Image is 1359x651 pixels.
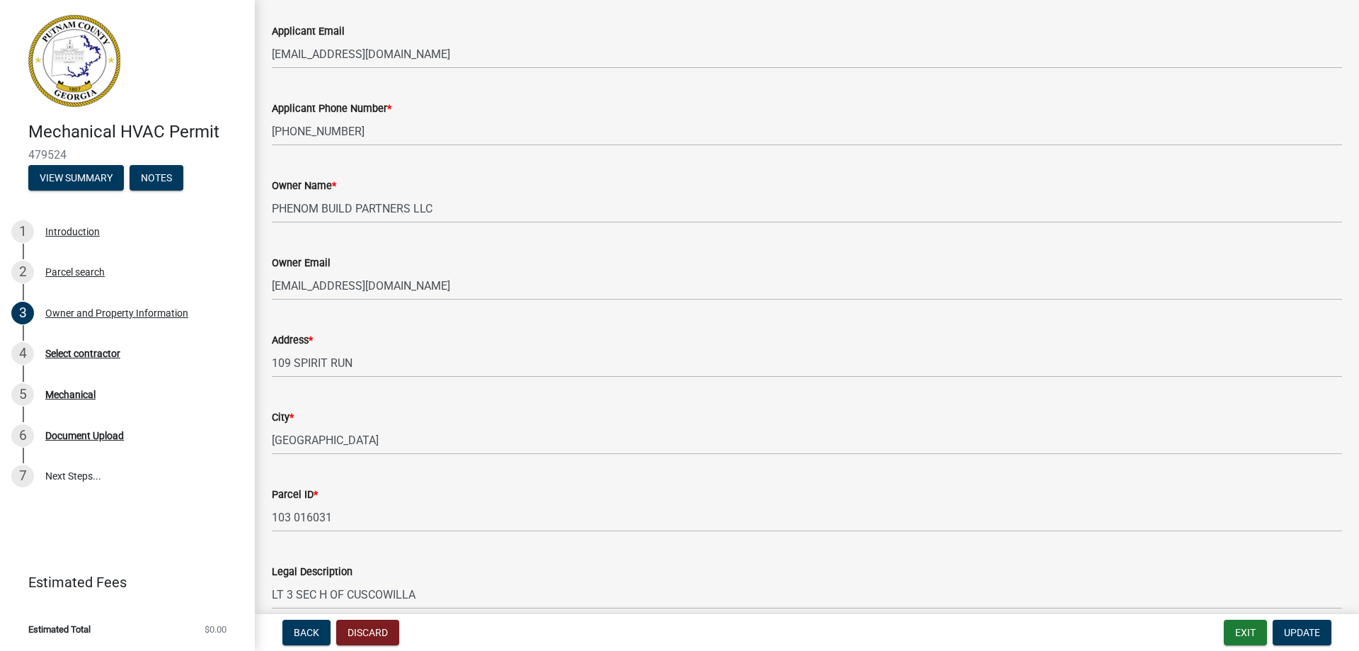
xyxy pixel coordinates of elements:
button: Notes [130,165,183,191]
h4: Mechanical HVAC Permit [28,122,243,142]
label: Owner Name [272,181,336,191]
div: Introduction [45,227,100,237]
div: 5 [11,383,34,406]
button: Discard [336,620,399,645]
span: Update [1284,627,1320,638]
label: Parcel ID [272,490,318,500]
span: Estimated Total [28,625,91,634]
label: Applicant Email [272,27,345,37]
div: Document Upload [45,431,124,441]
button: Back [282,620,331,645]
div: 6 [11,424,34,447]
label: Applicant Phone Number [272,104,391,114]
div: Select contractor [45,349,120,358]
label: Owner Email [272,259,331,268]
div: 7 [11,465,34,487]
div: 4 [11,342,34,365]
a: Estimated Fees [11,568,232,596]
div: 2 [11,261,34,283]
label: City [272,413,294,423]
span: 479524 [28,148,226,162]
button: Update [1273,620,1331,645]
div: 1 [11,220,34,243]
wm-modal-confirm: Summary [28,173,124,184]
span: Back [294,627,319,638]
div: 3 [11,302,34,324]
wm-modal-confirm: Notes [130,173,183,184]
img: Putnam County, Georgia [28,15,120,107]
span: $0.00 [205,625,226,634]
label: Address [272,336,313,346]
button: Exit [1224,620,1267,645]
label: Legal Description [272,567,352,577]
button: View Summary [28,165,124,191]
div: Mechanical [45,390,96,400]
div: Parcel search [45,267,105,277]
div: Owner and Property Information [45,308,188,318]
